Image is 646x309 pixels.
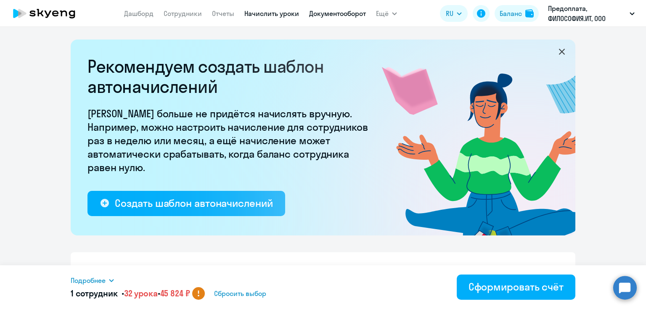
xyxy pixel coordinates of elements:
[376,5,397,22] button: Ещё
[500,8,522,18] div: Баланс
[457,275,575,300] button: Сформировать счёт
[115,196,273,210] div: Создать шаблон автоначислений
[71,288,190,299] h5: 1 сотрудник • •
[164,9,202,18] a: Сотрудники
[214,288,266,298] span: Сбросить выбор
[87,191,285,216] button: Создать шаблон автоначислений
[376,8,389,18] span: Ещё
[309,9,366,18] a: Документооборот
[525,9,534,18] img: balance
[446,8,453,18] span: RU
[87,107,373,174] p: [PERSON_NAME] больше не придётся начислять вручную. Например, можно настроить начисление для сотр...
[71,275,106,285] span: Подробнее
[87,262,559,283] h2: Начисление и списание уроков
[440,5,468,22] button: RU
[548,3,626,24] p: Предоплата, ФИЛОСОФИЯ.ИТ, ООО
[495,5,539,22] button: Балансbalance
[160,288,190,298] span: 45 824 ₽
[124,288,158,298] span: 32 урока
[544,3,639,24] button: Предоплата, ФИЛОСОФИЯ.ИТ, ООО
[244,9,299,18] a: Начислить уроки
[87,56,373,97] h2: Рекомендуем создать шаблон автоначислений
[212,9,234,18] a: Отчеты
[469,280,564,293] div: Сформировать счёт
[124,9,154,18] a: Дашборд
